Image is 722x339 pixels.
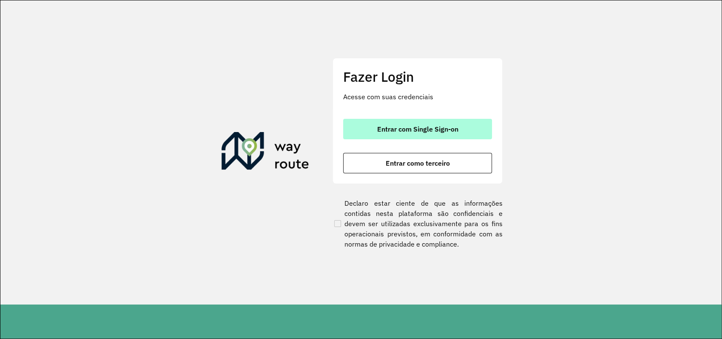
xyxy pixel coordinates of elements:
p: Acesse com suas credenciais [343,92,492,102]
label: Declaro estar ciente de que as informações contidas nesta plataforma são confidenciais e devem se... [333,198,503,249]
img: Roteirizador AmbevTech [222,132,309,173]
span: Entrar com Single Sign-on [377,126,458,132]
h2: Fazer Login [343,69,492,85]
button: button [343,153,492,173]
span: Entrar como terceiro [386,160,450,167]
button: button [343,119,492,139]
